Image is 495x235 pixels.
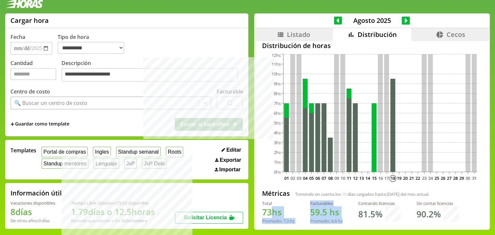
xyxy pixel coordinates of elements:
[315,175,320,181] text: 06
[378,175,382,181] text: 16
[446,30,465,39] span: Cecos
[226,147,241,153] span: Editar
[453,175,458,181] text: 28
[295,191,429,197] span: Tomando en cuenta los días cargados hasta [DATE] del mes actual.
[10,206,55,218] h1: 8 días
[347,175,351,181] text: 11
[10,147,36,154] span: Templates
[116,147,161,157] button: Standup semanal
[10,218,55,224] div: De otros años: 0 días
[391,175,395,181] text: 18
[42,147,88,157] button: Portal de compras
[274,91,281,96] tspan: 8hs
[472,175,476,181] text: 31
[274,159,281,165] tspan: 1hs
[62,59,243,83] label: Descripción
[466,175,470,181] text: 30
[359,175,364,181] text: 13
[10,59,62,83] label: Cantidad
[62,68,238,82] textarea: Descripción
[94,159,119,169] button: Lenguaje
[166,147,183,157] button: Roots
[10,121,14,128] span: +
[274,140,281,145] tspan: 3hs
[274,100,281,106] tspan: 7hs
[353,175,358,181] text: 12
[358,200,401,206] div: Contando licencias
[303,175,308,181] text: 04
[403,175,408,181] text: 20
[274,120,281,126] tspan: 5hs
[272,61,281,67] tspan: 11hs
[322,175,326,181] text: 07
[365,175,370,181] text: 14
[262,189,290,198] h2: Métricas
[10,88,50,95] label: Centro de costo
[310,218,343,224] div: Promedio: hs
[297,175,301,181] text: 03
[10,16,49,25] h1: Cargar hora
[341,175,345,181] text: 10
[58,33,130,55] label: Tipo de hora
[142,159,167,169] button: JxP Debi
[415,175,420,181] text: 22
[358,208,382,220] h1: 81.5 %
[58,42,124,54] select: Tipo de hora
[334,175,339,181] text: 09
[217,88,243,95] label: Facturable
[262,200,294,206] div: Total
[71,206,155,218] h1: 1.79 días o 12.5 horas
[274,130,281,136] tspan: 4hs
[220,147,243,153] button: Editar
[10,200,55,206] div: Vacaciones disponibles
[272,53,281,59] tspan: 12hs
[262,218,294,224] div: Promedio: hs
[283,218,289,224] span: 7.3
[459,175,464,181] text: 29
[342,16,402,25] span: Agosto 2025
[124,159,137,169] button: JxP
[274,169,281,175] tspan: 0hs
[10,189,62,197] h2: Información útil
[93,147,111,157] button: Ingles
[71,200,155,206] div: Tiempo Libre Optativo (TiLO) disponible
[14,99,87,107] div: 🔍 Buscar un centro de costo
[287,30,310,39] span: Listado
[175,212,243,224] button: Solicitar Licencia
[372,175,376,181] text: 15
[310,206,327,218] span: 59.5
[42,159,88,169] button: Standup mentoreo
[262,206,272,218] span: 73
[10,33,25,41] label: Fecha
[447,175,451,181] text: 27
[274,81,281,87] tspan: 9hs
[409,175,414,181] text: 21
[328,175,332,181] text: 08
[10,68,56,80] input: Cantidad
[310,206,343,218] h1: hs
[220,157,241,163] span: Exportar
[284,175,289,181] text: 01
[290,175,295,181] text: 02
[184,215,227,220] span: Solicitar Licencia
[358,30,397,39] span: Distribución
[262,41,482,50] h2: Distribución de horas
[384,175,389,181] text: 17
[213,157,243,163] button: Exportar
[310,200,343,206] div: Facturables
[219,167,240,173] span: Importar
[272,71,281,77] tspan: 10hs
[416,208,441,220] h1: 90.2 %
[342,191,346,197] span: 10
[434,175,439,181] text: 25
[274,110,281,116] tspan: 6hs
[416,200,459,206] div: Sin contar licencias
[71,218,155,224] div: Recordá que vencen a fin de
[10,121,69,128] span: +Guardar como template
[262,206,294,218] h1: hs
[422,175,426,181] text: 23
[126,218,147,224] b: Diciembre
[397,175,401,181] text: 19
[441,175,445,181] text: 26
[309,175,314,181] text: 05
